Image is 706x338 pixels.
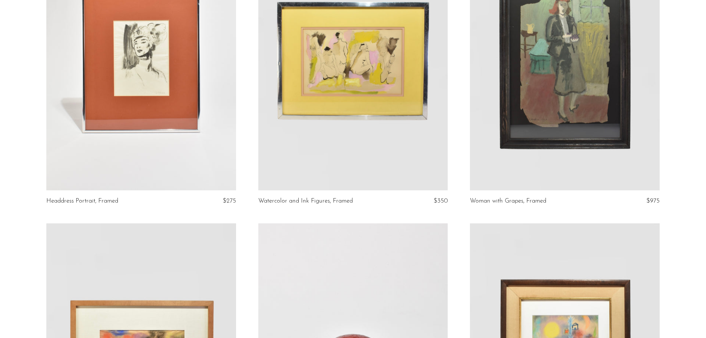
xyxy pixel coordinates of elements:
[258,198,353,204] a: Watercolor and Ink Figures, Framed
[470,198,546,204] a: Woman with Grapes, Framed
[646,198,660,204] span: $975
[223,198,236,204] span: $275
[46,198,118,204] a: Headdress Portrait, Framed
[434,198,448,204] span: $350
